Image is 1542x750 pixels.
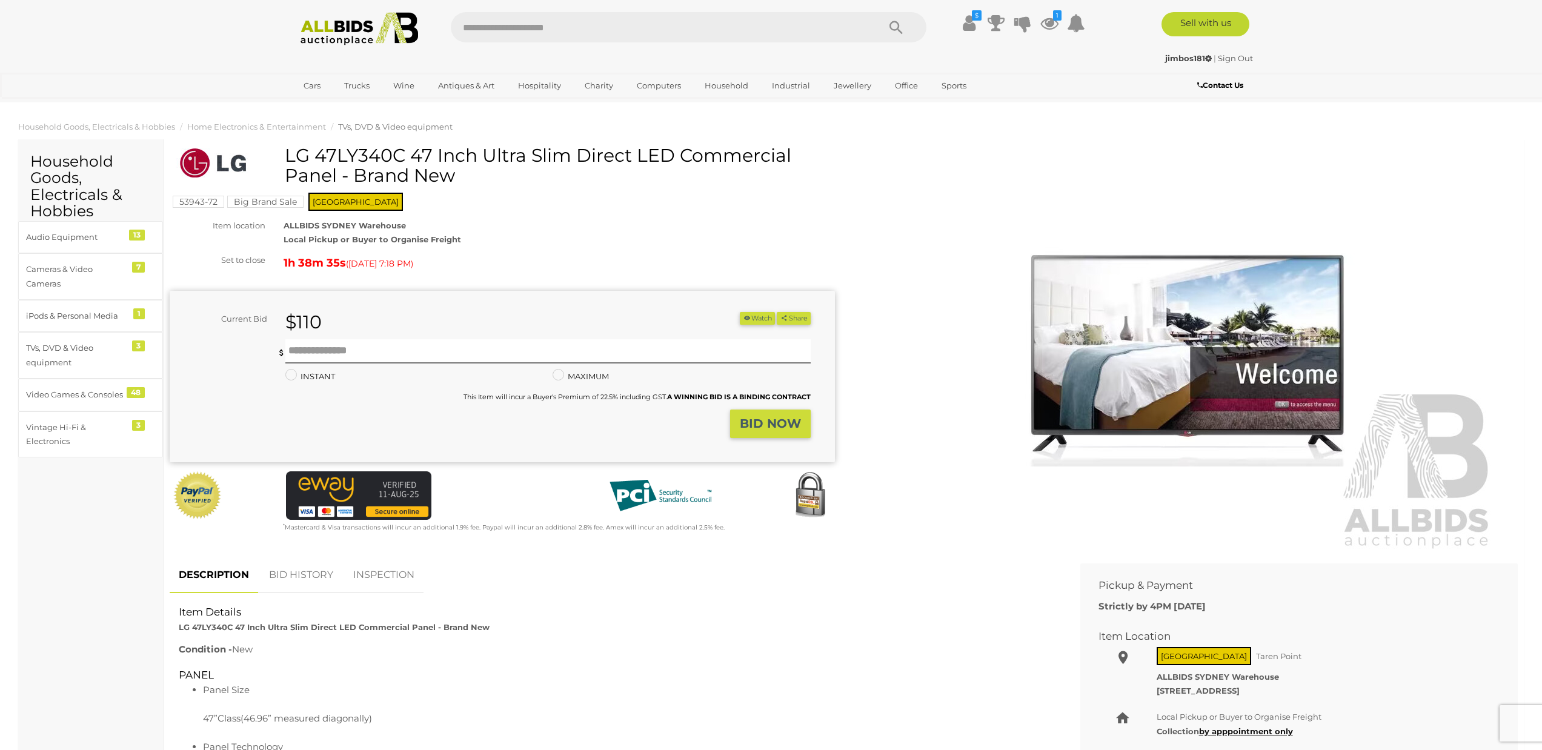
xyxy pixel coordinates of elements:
[667,393,811,401] b: A WINNING BID IS A BINDING CONTRACT
[1214,53,1216,63] span: |
[173,196,224,208] mark: 53943-72
[284,221,406,230] strong: ALLBIDS SYDNEY Warehouse
[26,420,126,449] div: Vintage Hi-Fi & Electronics
[1161,12,1249,36] a: Sell with us
[764,76,818,96] a: Industrial
[972,10,982,21] i: $
[129,230,145,241] div: 13
[26,262,126,291] div: Cameras & Video Cameras
[18,253,163,300] a: Cameras & Video Cameras 7
[26,388,126,402] div: Video Games & Consoles
[464,393,811,401] small: This Item will incur a Buyer's Premium of 22.5% including GST.
[283,523,725,531] small: Mastercard & Visa transactions will incur an additional 1.9% fee. Paypal will incur an additional...
[179,643,232,655] b: Condition -
[179,669,1053,681] h4: PANEL
[1253,648,1304,664] span: Taren Point
[308,193,403,211] span: [GEOGRAPHIC_DATA]
[1199,726,1293,736] a: by apppointment only
[26,341,126,370] div: TVs, DVD & Video equipment
[227,197,304,207] a: Big Brand Sale
[286,471,431,520] img: eWAY Payment Gateway
[510,76,569,96] a: Hospitality
[18,221,163,253] a: Audio Equipment 13
[294,12,425,45] img: Allbids.com.au
[127,387,145,398] div: 48
[1098,600,1206,612] b: Strictly by 4PM [DATE]
[697,76,756,96] a: Household
[740,312,775,325] li: Watch this item
[887,76,926,96] a: Office
[296,76,328,96] a: Cars
[170,312,276,326] div: Current Bid
[18,332,163,379] a: TVs, DVD & Video equipment 3
[187,122,326,131] a: Home Electronics & Entertainment
[960,12,979,34] a: $
[826,76,879,96] a: Jewellery
[1165,53,1212,63] strong: jimbos181
[730,410,811,438] button: BID NOW
[1157,726,1293,736] b: Collection
[203,682,1053,698] p: Panel Size
[284,256,346,270] strong: 1h 38m 35s
[1197,81,1243,90] b: Contact Us
[346,259,413,268] span: ( )
[285,370,335,383] label: INSTANT
[161,253,274,267] div: Set to close
[285,311,322,333] strong: $110
[1098,631,1481,642] h2: Item Location
[132,262,145,273] div: 7
[385,76,422,96] a: Wine
[179,622,490,632] strong: LG 47LY340C 47 Inch Ultra Slim Direct LED Commercial Panel - Brand New
[260,557,342,593] a: BID HISTORY
[173,471,222,520] img: Official PayPal Seal
[1218,53,1253,63] a: Sign Out
[344,557,424,593] a: INSPECTION
[1040,12,1058,34] a: 1
[18,122,175,131] a: Household Goods, Electricals & Hobbies
[1165,53,1214,63] a: jimbos181
[740,416,801,431] strong: BID NOW
[866,12,926,42] button: Search
[553,370,609,383] label: MAXIMUM
[132,420,145,431] div: 3
[777,312,810,325] button: Share
[176,148,254,178] img: LG 47LY340C 47 Inch Ultra Slim Direct LED Commercial Panel - Brand New
[1053,10,1062,21] i: 1
[934,76,974,96] a: Sports
[170,557,258,593] a: DESCRIPTION
[577,76,621,96] a: Charity
[1197,79,1246,92] a: Contact Us
[1157,686,1240,695] strong: [STREET_ADDRESS]
[338,122,453,131] a: TVs, DVD & Video equipment
[786,471,834,520] img: Secured by Rapid SSL
[133,308,145,319] div: 1
[629,76,689,96] a: Computers
[176,145,832,185] h1: LG 47LY340C 47 Inch Ultra Slim Direct LED Commercial Panel - Brand New
[132,340,145,351] div: 3
[1157,712,1321,722] span: Local Pickup or Buyer to Organise Freight
[18,300,163,332] a: iPods & Personal Media 1
[1157,647,1251,665] span: [GEOGRAPHIC_DATA]
[179,606,1053,618] h2: Item Details
[227,196,304,208] mark: Big Brand Sale
[336,76,377,96] a: Trucks
[348,258,411,269] span: [DATE] 7:18 PM
[600,471,721,520] img: PCI DSS compliant
[296,96,397,116] a: [GEOGRAPHIC_DATA]
[18,411,163,458] a: Vintage Hi-Fi & Electronics 3
[179,641,1053,657] p: New
[18,379,163,411] a: Video Games & Consoles 48
[161,219,274,233] div: Item location
[173,197,224,207] a: 53943-72
[1098,580,1481,591] h2: Pickup & Payment
[26,230,126,244] div: Audio Equipment
[430,76,502,96] a: Antiques & Art
[284,234,461,244] strong: Local Pickup or Buyer to Organise Freight
[740,312,775,325] button: Watch
[30,153,151,220] h2: Household Goods, Electricals & Hobbies
[875,151,1495,551] img: LG 47LY340C 47 Inch Ultra Slim Direct LED Commercial Panel - Brand New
